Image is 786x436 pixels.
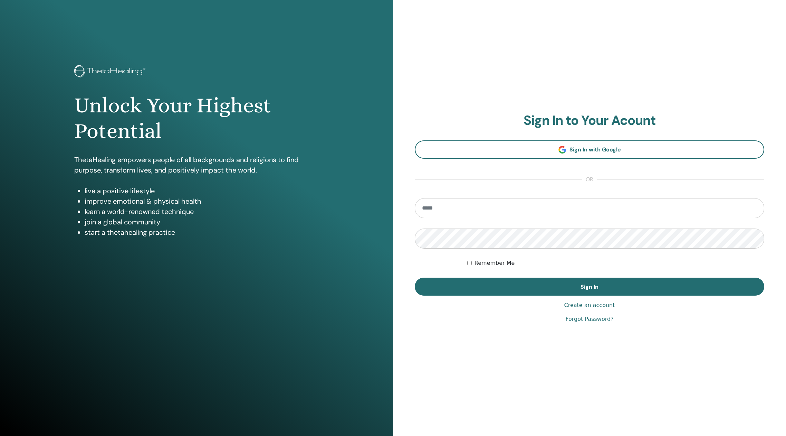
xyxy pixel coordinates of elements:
li: learn a world-renowned technique [85,206,319,217]
a: Forgot Password? [565,315,613,323]
p: ThetaHealing empowers people of all backgrounds and religions to find purpose, transform lives, a... [74,155,319,175]
span: Sign In with Google [569,146,621,153]
li: join a global community [85,217,319,227]
h2: Sign In to Your Acount [415,113,764,129]
label: Remember Me [475,259,515,267]
a: Create an account [564,301,615,309]
span: or [582,175,597,184]
li: improve emotional & physical health [85,196,319,206]
span: Sign In [581,283,598,290]
button: Sign In [415,278,764,296]
h1: Unlock Your Highest Potential [74,93,319,144]
li: live a positive lifestyle [85,186,319,196]
li: start a thetahealing practice [85,227,319,238]
a: Sign In with Google [415,140,764,159]
div: Keep me authenticated indefinitely or until I manually logout [467,259,764,267]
